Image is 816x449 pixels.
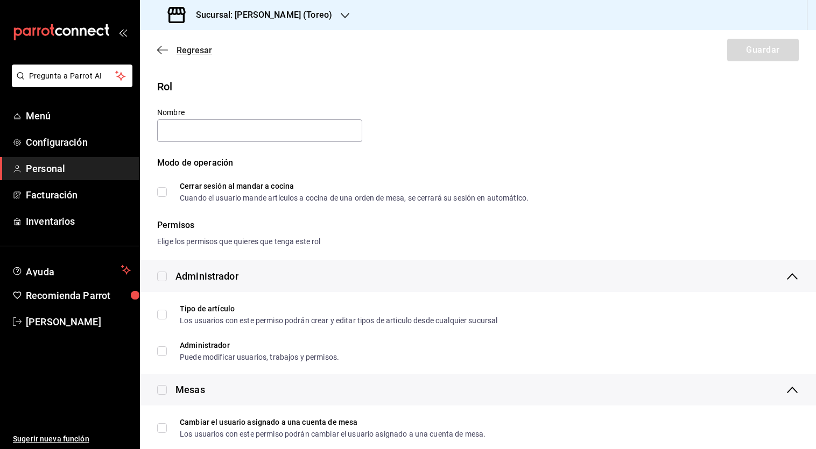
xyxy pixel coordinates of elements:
div: Rol [157,79,799,95]
a: Pregunta a Parrot AI [8,78,132,89]
span: Sugerir nueva función [13,433,131,445]
div: Los usuarios con este permiso podrán crear y editar tipos de articulo desde cualquier sucursal [180,317,497,324]
span: Regresar [177,45,212,55]
div: Mesas [175,382,205,397]
span: [PERSON_NAME] [26,315,131,329]
div: Los usuarios con este permiso podrán cambiar el usuario asignado a una cuenta de mesa. [180,430,486,438]
div: Elige los permisos que quieres que tenga este rol [157,236,799,247]
span: Personal [26,161,131,176]
div: Administrador [175,269,238,283]
span: Recomienda Parrot [26,288,131,303]
div: Permisos [157,219,799,232]
div: Cuando el usuario mande artículos a cocina de una orden de mesa, se cerrará su sesión en automático. [180,194,529,202]
span: Ayuda [26,263,117,276]
div: Cambiar el usuario asignado a una cuenta de mesa [180,418,486,426]
span: Menú [26,109,131,123]
button: Pregunta a Parrot AI [12,65,132,87]
div: Administrador [180,341,339,349]
span: Pregunta a Parrot AI [29,70,116,82]
h3: Sucursal: [PERSON_NAME] (Toreo) [187,9,332,22]
span: Facturación [26,188,131,202]
button: Regresar [157,45,212,55]
div: Tipo de artículo [180,305,497,312]
div: Puede modificar usuarios, trabajos y permisos. [180,353,339,361]
label: Nombre [157,109,362,116]
button: open_drawer_menu [118,28,127,37]
span: Inventarios [26,214,131,229]
div: Cerrar sesión al mandar a cocina [180,182,529,190]
span: Configuración [26,135,131,149]
div: Modo de operación [157,156,799,182]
